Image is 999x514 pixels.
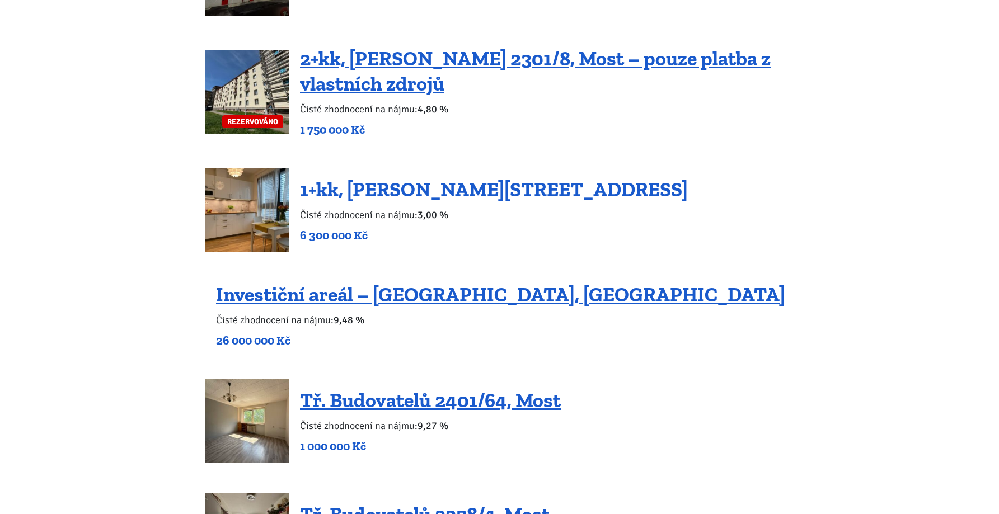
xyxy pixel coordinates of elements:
[300,46,771,96] a: 2+kk, [PERSON_NAME] 2301/8, Most – pouze platba z vlastních zdrojů
[300,122,794,138] p: 1 750 000 Kč
[334,314,364,326] b: 9,48 %
[216,333,785,348] p: 26 000 000 Kč
[418,209,448,221] b: 3,00 %
[216,282,785,306] a: Investiční areál – [GEOGRAPHIC_DATA], [GEOGRAPHIC_DATA]
[418,419,448,432] b: 9,27 %
[418,103,448,115] b: 4,80 %
[300,207,688,223] p: Čisté zhodnocení na nájmu:
[300,438,561,454] p: 1 000 000 Kč
[205,50,289,134] a: REZERVOVÁNO
[216,312,785,328] p: Čisté zhodnocení na nájmu:
[300,418,561,433] p: Čisté zhodnocení na nájmu:
[300,388,561,412] a: Tř. Budovatelů 2401/64, Most
[300,101,794,117] p: Čisté zhodnocení na nájmu:
[222,115,283,128] span: REZERVOVÁNO
[300,228,688,243] p: 6 300 000 Kč
[300,177,688,201] a: 1+kk, [PERSON_NAME][STREET_ADDRESS]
